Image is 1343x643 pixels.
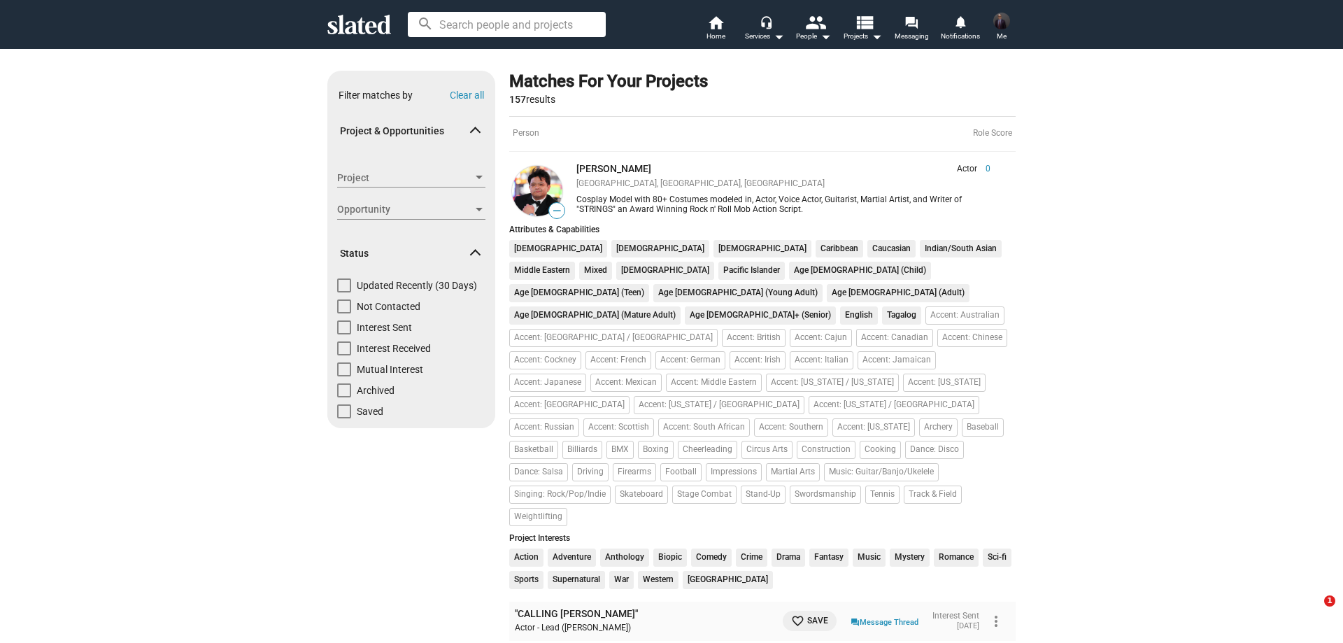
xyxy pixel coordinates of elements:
li: Caucasian [867,240,916,258]
mat-icon: more_vert [988,613,1004,630]
div: Services [745,28,784,45]
li: Accent: Middle Eastern [666,374,762,392]
li: Accent: Italian [790,351,853,369]
span: Save [791,614,828,628]
li: Romance [934,549,979,567]
div: Person [509,116,1016,152]
span: Not Contacted [357,299,420,313]
li: Accent: Mexican [590,374,662,392]
span: results [509,94,555,105]
li: Sci-fi [983,549,1011,567]
time: [DATE] [957,621,979,630]
li: Accent: Chinese [937,329,1007,347]
li: Accent: Southern [754,418,828,437]
li: Firearms [613,463,656,481]
li: Accent: Scottish [583,418,654,437]
img: James Marcus [993,13,1010,29]
span: — [549,204,564,218]
span: Home [706,28,725,45]
span: Status [340,247,471,260]
mat-icon: view_list [854,12,874,32]
li: Sports [509,571,543,589]
li: Football [660,463,702,481]
li: Age [DEMOGRAPHIC_DATA] (Teen) [509,284,649,302]
li: Fantasy [809,549,848,567]
li: Impressions [706,463,762,481]
li: Dance: Salsa [509,463,568,481]
div: [GEOGRAPHIC_DATA], [GEOGRAPHIC_DATA], [GEOGRAPHIC_DATA] [576,178,990,190]
li: Supernatural [548,571,605,589]
li: Accent: Cajun [790,329,852,347]
span: Projects [844,28,882,45]
li: War [609,571,634,589]
li: [GEOGRAPHIC_DATA] [683,571,773,589]
mat-icon: notifications [953,15,967,28]
a: "CALLING [PERSON_NAME]" [515,607,638,621]
div: Attributes & Capabilities [509,225,1016,234]
mat-icon: arrow_drop_down [868,28,885,45]
li: Stage Combat [672,486,737,504]
mat-icon: people [805,12,825,32]
span: Messaging [895,28,929,45]
li: Accent: Irish [730,351,786,369]
li: Boxing [638,441,674,459]
li: Music: Guitar/Banjo/Ukelele [824,463,939,481]
li: Singing: Rock/Pop/Indie [509,486,611,504]
li: Accent: Cockney [509,351,581,369]
li: Accent: Canadian [856,329,933,347]
button: Projects [838,14,887,45]
li: Drama [772,549,805,567]
li: Age [DEMOGRAPHIC_DATA] (Mature Adult) [509,306,681,325]
li: Martial Arts [766,463,820,481]
span: Interest Received [357,341,431,355]
li: Track & Field [904,486,962,504]
input: Search people and projects [408,12,606,37]
mat-icon: forum [904,15,918,29]
a: [PERSON_NAME] [576,163,651,174]
mat-icon: question_answer [851,616,860,628]
img: Joe Manio [512,166,562,216]
li: Cheerleading [678,441,737,459]
li: Accent: British [722,329,786,347]
li: Biopic [653,549,687,567]
li: Adventure [548,549,596,567]
li: BMX [606,441,634,459]
li: Stand-Up [741,486,786,504]
span: Saved [357,404,383,418]
li: Caribbean [816,240,863,258]
div: Matches For Your Projects [509,71,708,93]
button: People [789,14,838,45]
li: Music [853,549,886,567]
li: Accent: German [655,351,725,369]
span: Updated Recently (30 Days) [357,278,477,292]
span: 0 [977,164,990,175]
li: Circus Arts [741,441,793,459]
li: Accent: Australian [925,306,1004,325]
li: Accent: Japanese [509,374,586,392]
li: Action [509,549,543,567]
li: [DEMOGRAPHIC_DATA] [509,240,607,258]
span: Notifications [941,28,980,45]
li: Mixed [579,262,612,280]
mat-icon: home [707,14,724,31]
div: Cosplay Model with 80+ Costumes modeled in, Actor, Voice Actor, Guitarist, Martial Artist, and Wr... [576,195,990,214]
li: Mystery [890,549,930,567]
strong: 157 [509,94,526,105]
li: Tagalog [882,306,921,325]
span: Mutual Interest [357,362,423,376]
span: Archived [357,383,395,397]
span: Actor [957,164,977,175]
a: Messaging [887,14,936,45]
li: Billiards [562,441,602,459]
div: Actor - Lead ([PERSON_NAME]) [515,623,770,634]
span: Interest Sent [357,320,412,334]
li: Basketball [509,441,558,459]
div: Project & Opportunities [327,157,495,232]
li: Accent: French [585,351,651,369]
li: Accent: [US_STATE] [903,374,986,392]
button: Services [740,14,789,45]
mat-icon: headset_mic [760,15,772,28]
li: Construction [797,441,855,459]
li: Age [DEMOGRAPHIC_DATA] (Adult) [827,284,969,302]
li: Accent: [US_STATE] / [GEOGRAPHIC_DATA] [634,396,804,414]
